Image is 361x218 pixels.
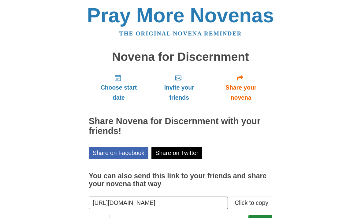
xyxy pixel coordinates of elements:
[87,4,274,27] a: Pray More Novenas
[149,69,210,106] a: Invite your friends
[89,172,272,188] h3: You can also send this link to your friends and share your novena that way
[89,147,148,159] a: Share on Facebook
[89,69,149,106] a: Choose start date
[216,83,266,103] span: Share your novena
[89,116,272,136] h2: Share Novena for Discernment with your friends!
[151,147,203,159] a: Share on Twitter
[231,197,272,209] button: Click to copy
[95,83,143,103] span: Choose start date
[155,83,203,103] span: Invite your friends
[119,30,242,37] a: The original novena reminder
[210,69,272,106] a: Share your novena
[89,50,272,64] h1: Novena for Discernment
